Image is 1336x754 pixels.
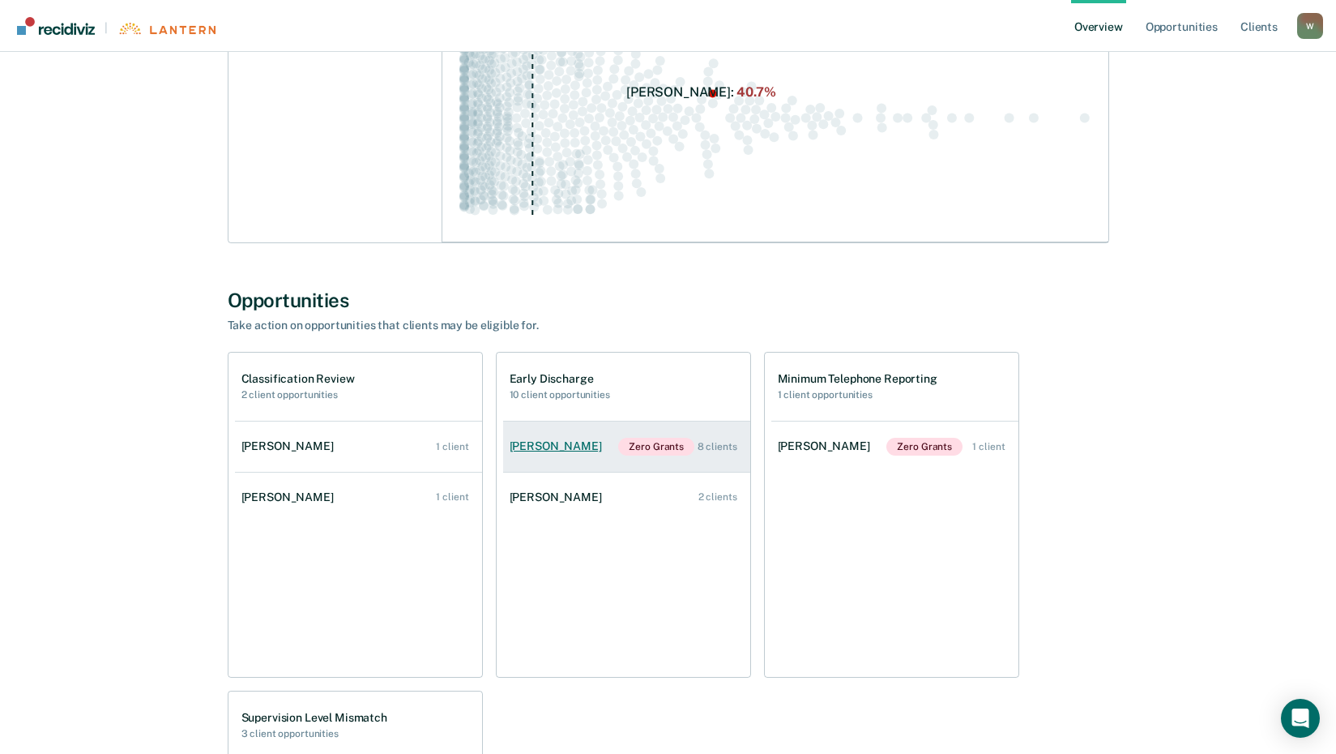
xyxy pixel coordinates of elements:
[510,389,610,401] h2: 10 client opportunities
[241,711,387,725] h1: Supervision Level Mismatch
[17,17,95,35] img: Recidiviz
[510,491,608,504] div: [PERSON_NAME]
[228,319,795,332] div: Take action on opportunities that clients may be eligible for.
[235,423,482,469] a: [PERSON_NAME] 1 client
[241,439,340,453] div: [PERSON_NAME]
[1281,699,1320,738] div: Open Intercom Messenger
[510,439,608,453] div: [PERSON_NAME]
[436,441,468,452] div: 1 client
[618,438,694,456] span: Zero Grants
[235,474,482,521] a: [PERSON_NAME] 1 client
[241,372,355,386] h1: Classification Review
[241,491,340,504] div: [PERSON_NAME]
[698,441,737,452] div: 8 clients
[117,23,216,35] img: Lantern
[1297,13,1323,39] button: Profile dropdown button
[241,389,355,401] h2: 2 client opportunities
[972,441,1005,452] div: 1 client
[95,21,117,35] span: |
[510,372,610,386] h1: Early Discharge
[455,5,1095,229] div: Swarm plot of all absconder warrant rates in the state for ALL caseloads, highlighting values of ...
[778,372,937,386] h1: Minimum Telephone Reporting
[771,422,1018,472] a: [PERSON_NAME]Zero Grants 1 client
[1297,13,1323,39] div: W
[503,422,750,472] a: [PERSON_NAME]Zero Grants 8 clients
[778,439,877,453] div: [PERSON_NAME]
[698,491,737,503] div: 2 clients
[228,289,1109,312] div: Opportunities
[436,491,468,503] div: 1 client
[241,728,387,739] h2: 3 client opportunities
[778,389,937,401] h2: 1 client opportunities
[503,474,750,521] a: [PERSON_NAME] 2 clients
[886,438,963,456] span: Zero Grants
